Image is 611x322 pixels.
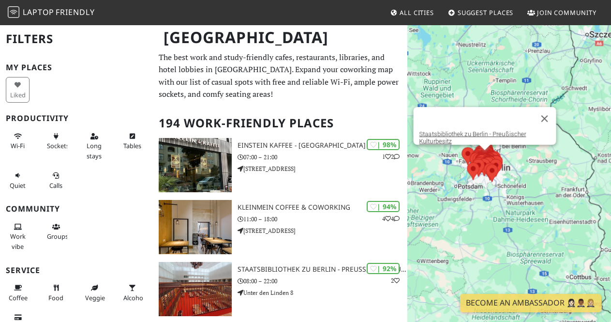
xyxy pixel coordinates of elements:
p: 07:00 – 21:00 [238,153,407,162]
p: [STREET_ADDRESS] [238,226,407,235]
button: Wi-Fi [6,128,30,154]
button: Food [44,280,68,306]
span: Food [48,293,63,302]
a: Suggest Places [444,4,518,21]
button: Alcohol [120,280,144,306]
span: People working [10,232,26,250]
span: Join Community [537,8,596,17]
a: Staatsbibliothek zu Berlin - Preußischer Kulturbesitz [419,130,526,145]
span: Work-friendly tables [123,141,141,150]
button: Tables [120,128,144,154]
img: Staatsbibliothek zu Berlin - Preußischer Kulturbesitz [159,262,232,316]
button: Veggie [82,280,106,306]
span: Group tables [47,232,68,241]
h1: [GEOGRAPHIC_DATA] [156,24,405,51]
button: Coffee [6,280,30,306]
p: 11:00 – 18:00 [238,215,407,224]
button: Groups [44,219,68,245]
span: All Cities [400,8,434,17]
h3: Einstein Kaffee - [GEOGRAPHIC_DATA] [238,141,407,150]
h3: KleinMein Coffee & Coworking [238,203,407,212]
button: Calls [44,168,68,193]
button: Sockets [44,128,68,154]
p: 4 4 [382,214,400,223]
button: Long stays [82,128,106,164]
span: Stable Wi-Fi [11,141,25,150]
span: Quiet [10,181,26,190]
a: KleinMein Coffee & Coworking | 94% 44 KleinMein Coffee & Coworking 11:00 – 18:00 [STREET_ADDRESS] [153,200,407,254]
span: Suggest Places [458,8,514,17]
span: Friendly [56,7,94,17]
a: All Cities [386,4,438,21]
p: 08:00 – 22:00 [238,276,407,286]
span: Coffee [9,293,28,302]
p: The best work and study-friendly cafes, restaurants, libraries, and hotel lobbies in [GEOGRAPHIC_... [159,51,402,101]
img: KleinMein Coffee & Coworking [159,200,232,254]
h3: Productivity [6,114,147,123]
img: LaptopFriendly [8,6,19,18]
button: Close [533,107,556,130]
span: Alcohol [123,293,145,302]
a: LaptopFriendly LaptopFriendly [8,4,95,21]
span: Laptop [23,7,54,17]
span: Long stays [87,141,102,160]
div: | 92% [367,263,400,274]
span: Veggie [85,293,105,302]
a: Become an Ambassador 🤵🏻‍♀️🤵🏾‍♂️🤵🏼‍♀️ [460,294,601,312]
p: [STREET_ADDRESS] [238,164,407,173]
button: Quiet [6,168,30,193]
a: Join Community [523,4,600,21]
h3: Community [6,204,147,214]
span: Power sockets [47,141,69,150]
a: Staatsbibliothek zu Berlin - Preußischer Kulturbesitz | 92% 2 Staatsbibliothek zu Berlin - Preußi... [153,262,407,316]
p: Unter den Linden 8 [238,288,407,297]
div: | 98% [367,139,400,150]
h3: Service [6,266,147,275]
h2: Filters [6,24,147,54]
a: Einstein Kaffee - Charlottenburg | 98% 12 Einstein Kaffee - [GEOGRAPHIC_DATA] 07:00 – 21:00 [STRE... [153,138,407,192]
img: Einstein Kaffee - Charlottenburg [159,138,232,192]
h2: 194 Work-Friendly Places [159,108,402,138]
button: Work vibe [6,219,30,254]
h3: Staatsbibliothek zu Berlin - Preußischer Kulturbesitz [238,265,407,274]
div: | 94% [367,201,400,212]
p: 1 2 [382,152,400,161]
h3: My Places [6,63,147,72]
p: 2 [391,276,400,285]
span: Video/audio calls [49,181,62,190]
